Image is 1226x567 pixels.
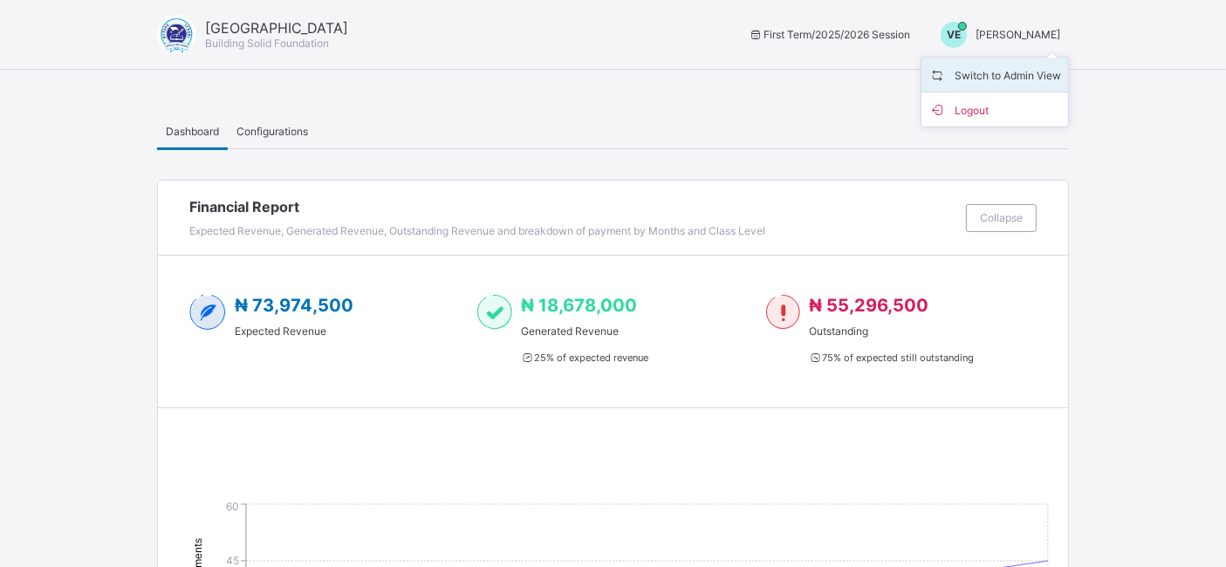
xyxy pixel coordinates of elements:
[189,224,765,237] span: Expected Revenue, Generated Revenue, Outstanding Revenue and breakdown of payment by Months and C...
[947,28,961,41] span: VE
[189,295,226,330] img: expected-2.4343d3e9d0c965b919479240f3db56ac.svg
[928,65,1061,85] span: Switch to Admin View
[809,295,928,316] span: ₦ 55,296,500
[921,58,1068,92] li: dropdown-list-item-name-0
[189,198,957,215] span: Financial Report
[809,352,974,364] span: 75 % of expected still outstanding
[521,352,648,364] span: 25 % of expected revenue
[166,125,219,138] span: Dashboard
[477,295,511,330] img: paid-1.3eb1404cbcb1d3b736510a26bbfa3ccb.svg
[235,324,353,338] span: Expected Revenue
[521,324,648,338] span: Generated Revenue
[976,28,1060,41] span: [PERSON_NAME]
[236,125,308,138] span: Configurations
[521,295,637,316] span: ₦ 18,678,000
[749,28,910,41] span: session/term information
[235,295,353,316] span: ₦ 73,974,500
[809,324,974,338] span: Outstanding
[226,554,239,567] tspan: 45
[205,19,348,37] span: [GEOGRAPHIC_DATA]
[928,99,1061,120] span: Logout
[766,295,800,330] img: outstanding-1.146d663e52f09953f639664a84e30106.svg
[226,500,239,513] tspan: 60
[921,92,1068,126] li: dropdown-list-item-buttom-1
[205,37,329,50] span: Building Solid Foundation
[980,211,1023,224] span: Collapse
